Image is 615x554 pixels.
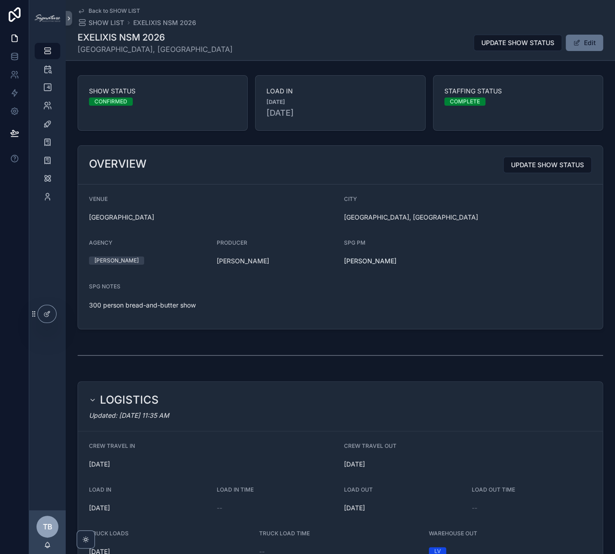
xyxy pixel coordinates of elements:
span: LOAD IN [89,486,111,493]
span: SHOW STATUS [89,87,236,96]
a: SHOW LIST [78,18,124,27]
span: [GEOGRAPHIC_DATA], [GEOGRAPHIC_DATA] [78,44,233,55]
span: -- [471,503,477,513]
span: [GEOGRAPHIC_DATA] [89,213,337,222]
span: UPDATE SHOW STATUS [481,38,554,47]
a: EXELIXIS NSM 2026 [133,18,196,27]
span: LOAD IN [266,87,414,96]
strong: [DATE] [266,98,285,106]
span: LOAD OUT TIME [471,486,515,493]
span: WAREHOUSE OUT [429,530,477,537]
span: [DATE] [89,503,209,513]
div: COMPLETE [450,97,480,106]
span: PRODUCER [217,239,247,246]
div: [PERSON_NAME] [94,256,139,265]
button: Edit [566,35,603,51]
span: SHOW LIST [89,18,124,27]
div: scrollable content [29,36,66,217]
span: [DATE] [344,460,592,469]
span: -- [217,503,222,513]
span: LOAD OUT [344,486,373,493]
h2: OVERVIEW [89,157,146,171]
a: Back to SHOW LIST [78,7,140,15]
span: AGENCY [89,239,112,246]
span: UPDATE SHOW STATUS [511,160,584,169]
em: Updated: [DATE] 11:35 AM [89,411,169,419]
img: App logo [35,15,60,22]
span: SPG PM [344,239,365,246]
span: CREW TRAVEL IN [89,442,135,449]
span: SPG NOTES [89,283,120,290]
span: CITY [344,195,357,202]
button: UPDATE SHOW STATUS [474,35,562,51]
span: [PERSON_NAME] [217,256,337,266]
span: STAFFING STATUS [444,87,592,96]
span: [GEOGRAPHIC_DATA], [GEOGRAPHIC_DATA] [344,213,592,222]
span: [DATE] [266,107,414,119]
span: CREW TRAVEL OUT [344,442,396,449]
button: UPDATE SHOW STATUS [503,157,592,173]
p: 300 person bread-and-butter show [89,300,337,310]
span: Back to SHOW LIST [89,7,140,15]
span: [DATE] [344,503,464,513]
span: TRUCK LOAD TIME [259,530,310,537]
div: CONFIRMED [94,97,127,106]
span: [DATE] [89,460,337,469]
h2: LOGISTICS [100,393,159,407]
span: TRUCK LOADS [89,530,129,537]
span: VENUE [89,195,108,202]
h1: EXELIXIS NSM 2026 [78,31,233,44]
span: LOAD IN TIME [217,486,254,493]
span: TB [43,521,52,532]
span: [PERSON_NAME] [344,256,396,266]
